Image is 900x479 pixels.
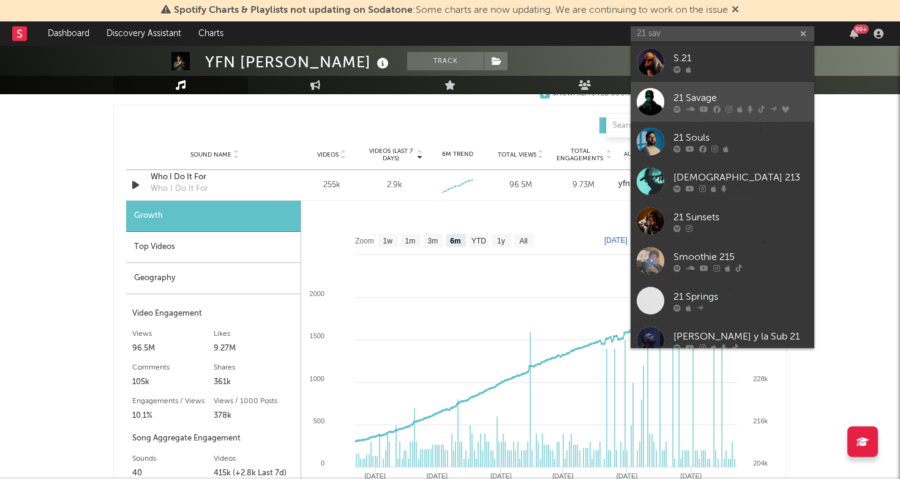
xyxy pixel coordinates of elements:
span: Videos (last 7 days) [366,147,416,162]
a: Dashboard [39,21,98,46]
div: Top Videos [126,232,301,263]
text: YTD [471,237,486,245]
span: Sound Name [190,151,231,158]
div: Smoothie 215 [673,250,808,264]
div: Song Aggregate Engagement [132,431,294,446]
div: 105k [132,375,214,390]
span: Author / Followers [624,150,690,158]
text: 1y [497,237,505,245]
div: 9.73M [555,179,612,191]
div: Engagements / Views [132,394,214,409]
div: 96.5M [492,179,549,191]
a: 21 Sunsets [631,201,814,241]
div: 6M Trend [429,150,486,159]
input: Search for artists [631,26,814,42]
span: Dismiss [732,6,739,15]
div: Views [132,327,214,341]
text: 6m [450,237,460,245]
div: 9.27M [214,341,295,356]
div: 99 + [853,24,869,34]
div: 2.9k [387,179,402,191]
div: S.21 [673,51,808,65]
div: 21 Savage [673,91,808,105]
div: Sounds [132,451,214,466]
div: 255k [303,179,360,191]
div: Likes [214,327,295,341]
div: 378k [214,409,295,423]
div: 96.5M [132,341,214,356]
button: Track [407,52,484,70]
text: 1500 [310,332,324,340]
a: S.21 [631,42,814,82]
a: yfnlucci [618,180,703,188]
strong: yfnlucci [618,180,647,188]
div: Comments [132,360,214,375]
div: Growth [126,201,301,232]
text: 204k [753,459,768,467]
a: Charts [190,21,232,46]
div: Shares [214,360,295,375]
div: [PERSON_NAME] y la Sub 21 [673,329,808,344]
div: Video Engagement [132,306,294,321]
text: 228k [753,375,768,382]
div: 21 Sunsets [673,210,808,225]
div: Who I Do It For [151,183,208,195]
text: 3m [428,237,438,245]
div: 361k [214,375,295,390]
text: 2000 [310,290,324,297]
a: 21 Souls [631,122,814,162]
div: 10.1% [132,409,214,423]
div: 21 Springs [673,289,808,304]
a: [DEMOGRAPHIC_DATA] 213 [631,162,814,201]
a: Smoothie 215 [631,241,814,281]
text: [DATE] [604,236,628,245]
span: Total Views [498,151,536,158]
a: 21 Savage [631,82,814,122]
text: 1000 [310,375,324,382]
text: 216k [753,417,768,425]
div: Geography [126,263,301,294]
span: : Some charts are now updating. We are continuing to work on the issue [174,6,728,15]
span: Spotify Charts & Playlists not updating on Sodatone [174,6,413,15]
div: 21 Souls [673,130,808,145]
text: Zoom [355,237,374,245]
div: Views / 1000 Posts [214,394,295,409]
span: Videos [317,151,339,158]
div: [DEMOGRAPHIC_DATA] 213 [673,170,808,185]
input: Search by song name or URL [607,121,736,131]
text: 500 [313,417,324,425]
a: Who I Do It For [151,171,279,184]
a: 21 Springs [631,281,814,321]
text: 1m [405,237,416,245]
text: 1w [383,237,393,245]
span: Total Engagements [555,147,605,162]
a: Discovery Assistant [98,21,190,46]
a: [PERSON_NAME] y la Sub 21 [631,321,814,360]
div: Videos [214,451,295,466]
text: All [519,237,527,245]
div: YFN [PERSON_NAME] [205,52,392,72]
text: 0 [321,459,324,467]
button: 99+ [850,29,858,39]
